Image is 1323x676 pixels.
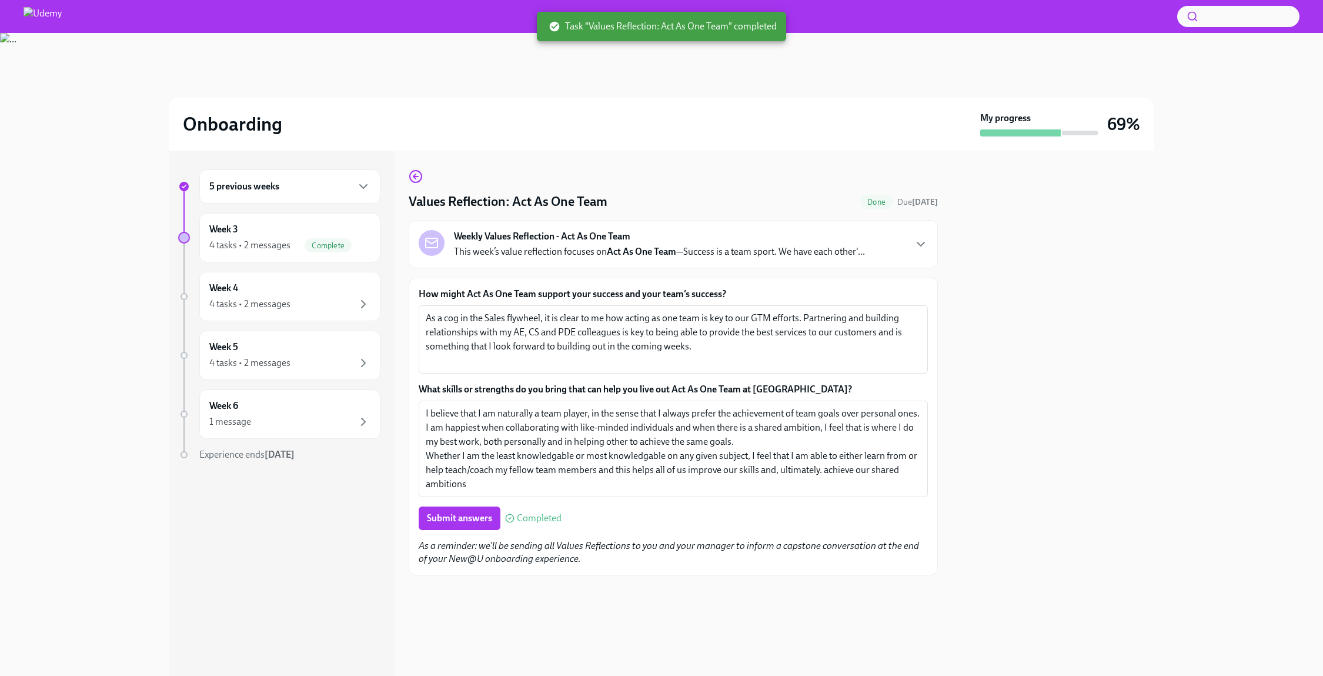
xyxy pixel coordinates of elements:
[454,230,630,243] strong: Weekly Values Reflection - Act As One Team
[209,357,290,369] div: 4 tasks • 2 messages
[209,180,279,193] h6: 5 previous weeks
[209,298,290,311] div: 4 tasks • 2 messages
[426,311,921,368] textarea: As a cog in the Sales flywheel, it is clear to me how acting as one team is key to our GTM effort...
[209,341,238,354] h6: Week 5
[178,213,380,262] a: Week 34 tasks • 2 messagesComplete
[305,241,352,250] span: Complete
[427,512,492,524] span: Submit answers
[409,193,607,211] h4: Values Reflection: Act As One Team
[209,415,251,428] div: 1 message
[426,407,921,491] textarea: I believe that I am naturally a team player, in the sense that I always prefer the achievement of...
[860,198,893,207] span: Done
[199,169,380,204] div: 5 previous weeks
[897,197,938,207] span: Due
[549,20,777,33] span: Task "Values Reflection: Act As One Team" completed
[419,507,500,530] button: Submit answers
[517,514,562,523] span: Completed
[897,197,938,208] span: September 1st, 2025 08:00
[178,331,380,380] a: Week 54 tasks • 2 messages
[24,7,62,26] img: Udemy
[209,399,238,412] h6: Week 6
[209,282,238,295] h6: Week 4
[454,245,865,258] p: This week’s value reflection focuses on —Success is a team sport. We have each other'...
[265,449,295,460] strong: [DATE]
[183,112,282,136] h2: Onboarding
[419,383,928,396] label: What skills or strengths do you bring that can help you live out Act As One Team at [GEOGRAPHIC_D...
[178,272,380,321] a: Week 44 tasks • 2 messages
[209,223,238,236] h6: Week 3
[980,112,1031,125] strong: My progress
[607,246,676,257] strong: Act As One Team
[199,449,295,460] span: Experience ends
[419,540,919,564] em: As a reminder: we'll be sending all Values Reflections to you and your manager to inform a capsto...
[912,197,938,207] strong: [DATE]
[178,389,380,439] a: Week 61 message
[209,239,290,252] div: 4 tasks • 2 messages
[1107,114,1140,135] h3: 69%
[419,288,928,301] label: How might Act As One Team support your success and your team’s success?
